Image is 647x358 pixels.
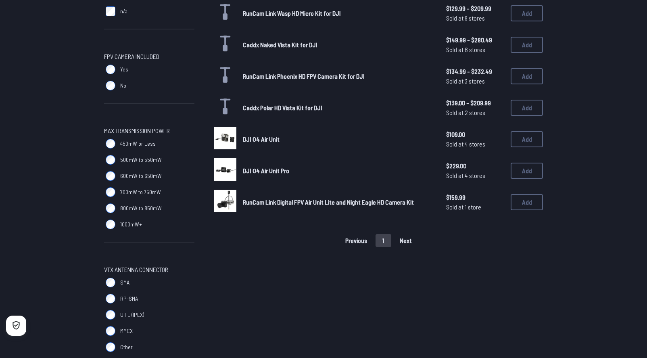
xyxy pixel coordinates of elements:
[120,140,156,148] span: 450mW or Less
[106,294,115,304] input: RP-SMA
[243,103,433,113] a: Caddx Polar HD Vista Kit for DJI
[104,265,168,274] span: VTX Antenna Connector
[446,98,504,108] span: $139.00 - $209.99
[214,127,236,149] img: image
[446,35,504,45] span: $149.99 - $280.49
[446,193,504,202] span: $159.99
[243,8,433,18] a: RunCam Link Wasp HD Micro Kit for DJI
[446,108,504,117] span: Sold at 2 stores
[243,40,433,50] a: Caddx Naked Vista Kit for DJI
[243,197,433,207] a: RunCam Link Digital FPV Air Unit Lite and Night Eagle HD Camera Kit
[446,139,504,149] span: Sold at 4 stores
[511,5,543,21] button: Add
[446,4,504,13] span: $129.99 - $209.99
[511,37,543,53] button: Add
[106,203,115,213] input: 800mW to 850mW
[446,202,504,212] span: Sold at 1 store
[446,67,504,76] span: $134.99 - $232.49
[120,204,162,212] span: 800mW to 850mW
[214,190,236,215] a: image
[243,9,341,17] span: RunCam Link Wasp HD Micro Kit for DJI
[446,161,504,171] span: $229.00
[104,126,170,136] span: Max Transmission Power
[106,139,115,149] input: 450mW or Less
[376,234,391,247] button: 1
[120,188,161,196] span: 700mW to 750mW
[511,194,543,210] button: Add
[243,104,322,111] span: Caddx Polar HD Vista Kit for DJI
[120,65,128,73] span: Yes
[446,13,504,23] span: Sold at 9 stores
[106,310,115,320] input: U.FL (IPEX)
[120,295,138,303] span: RP-SMA
[106,326,115,336] input: MMCX
[120,156,162,164] span: 500mW to 550mW
[120,311,144,319] span: U.FL (IPEX)
[446,171,504,180] span: Sold at 4 stores
[120,82,126,90] span: No
[511,163,543,179] button: Add
[243,71,433,81] a: RunCam Link Phoenix HD FPV Camera Kit for DJI
[106,6,115,16] input: n/a
[120,172,162,180] span: 600mW to 650mW
[511,68,543,84] button: Add
[106,342,115,352] input: Other
[120,220,142,228] span: 1000mW+
[106,65,115,74] input: Yes
[106,187,115,197] input: 700mW to 750mW
[446,76,504,86] span: Sold at 3 stores
[106,220,115,229] input: 1000mW+
[106,155,115,165] input: 500mW to 550mW
[214,158,236,183] a: image
[243,72,365,80] span: RunCam Link Phoenix HD FPV Camera Kit for DJI
[243,41,317,48] span: Caddx Naked Vista Kit for DJI
[104,52,159,61] span: FPV Camera Included
[446,45,504,54] span: Sold at 6 stores
[106,81,115,90] input: No
[214,190,236,212] img: image
[511,131,543,147] button: Add
[243,167,289,174] span: DJI O4 Air Unit Pro
[511,100,543,116] button: Add
[214,127,236,152] a: image
[243,198,414,206] span: RunCam Link Digital FPV Air Unit Lite and Night Eagle HD Camera Kit
[120,343,133,351] span: Other
[243,134,433,144] a: DJI O4 Air Unit
[243,166,433,176] a: DJI O4 Air Unit Pro
[446,130,504,139] span: $109.00
[106,278,115,287] input: SMA
[120,7,127,15] span: n/a
[214,158,236,181] img: image
[106,171,115,181] input: 600mW to 650mW
[243,135,280,143] span: DJI O4 Air Unit
[120,278,129,287] span: SMA
[120,327,133,335] span: MMCX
